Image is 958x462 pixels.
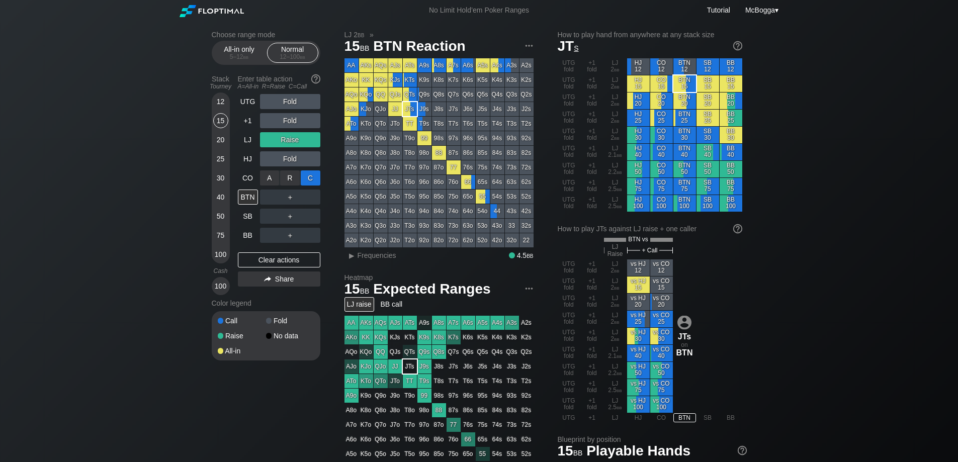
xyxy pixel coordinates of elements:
span: bb [614,83,620,90]
div: T7s [447,117,461,131]
div: 87s [447,146,461,160]
div: SB 100 [696,195,719,212]
div: JJ [388,102,402,116]
div: JTs [403,102,417,116]
div: 100 [213,247,228,262]
div: ＋ [260,209,320,224]
div: C [301,170,320,186]
div: UTG [238,94,258,109]
div: TT [403,117,417,131]
div: R [280,170,300,186]
div: K9s [417,73,431,87]
div: J3o [388,219,402,233]
div: A7s [447,58,461,72]
div: BB 15 [720,75,742,92]
div: BTN 12 [673,58,696,75]
span: bb [358,31,364,39]
div: AA [344,58,359,72]
span: LJ 2 [343,30,366,39]
div: 12 – 100 [272,53,314,60]
span: » [364,31,379,39]
div: A=All-in R=Raise C=Call [238,83,320,90]
div: HJ 75 [627,178,650,195]
div: T3o [403,219,417,233]
div: HJ 40 [627,144,650,160]
div: All-in [218,347,266,354]
div: +1 fold [581,110,603,126]
div: T8o [403,146,417,160]
div: CO 25 [650,110,673,126]
div: T8s [432,117,446,131]
div: A8o [344,146,359,160]
div: Raise [260,132,320,147]
div: +1 fold [581,93,603,109]
div: Enter table action [238,71,320,94]
div: BB 50 [720,161,742,177]
div: UTG fold [558,178,580,195]
div: +1 fold [581,75,603,92]
div: 75s [476,160,490,174]
div: LJ 2.2 [604,161,627,177]
img: help.32db89a4.svg [737,445,748,456]
div: 43o [490,219,504,233]
div: Q7o [374,160,388,174]
div: 5 – 12 [218,53,260,60]
div: KTs [403,73,417,87]
div: +1 fold [581,144,603,160]
span: bb [243,53,249,60]
div: A7o [344,160,359,174]
div: BTN 40 [673,144,696,160]
h2: How to play hand from anywhere at any stack size [558,31,742,39]
div: 95o [417,190,431,204]
div: 12 [213,94,228,109]
div: ＋ [260,190,320,205]
div: 82s [519,146,534,160]
div: Q5s [476,87,490,102]
span: bb [614,134,620,141]
div: A3s [505,58,519,72]
div: 95s [476,131,490,145]
div: 83s [505,146,519,160]
div: 84o [432,204,446,218]
div: KQo [359,87,373,102]
div: 86s [461,146,475,160]
span: bb [614,117,620,124]
div: No Limit Hold’em Poker Ranges [414,6,544,17]
div: 64s [490,175,504,189]
div: J9o [388,131,402,145]
div: T7o [403,160,417,174]
h2: Choose range mode [212,31,320,39]
div: HJ 30 [627,127,650,143]
div: QJo [374,102,388,116]
span: bb [617,168,622,175]
div: 97o [417,160,431,174]
div: 92s [519,131,534,145]
div: HJ 50 [627,161,650,177]
div: K5o [359,190,373,204]
div: A9s [417,58,431,72]
div: +1 fold [581,161,603,177]
div: 96s [461,131,475,145]
div: 52s [519,190,534,204]
div: A4o [344,204,359,218]
div: 98o [417,146,431,160]
div: Q6o [374,175,388,189]
div: K6s [461,73,475,87]
div: 63s [505,175,519,189]
div: BB 75 [720,178,742,195]
div: J5s [476,102,490,116]
div: T9s [417,117,431,131]
div: T5s [476,117,490,131]
div: CO 30 [650,127,673,143]
div: J8s [432,102,446,116]
div: UTG fold [558,75,580,92]
div: KK [359,73,373,87]
div: 55 [476,190,490,204]
div: 84s [490,146,504,160]
div: UTG fold [558,110,580,126]
div: AQo [344,87,359,102]
div: BTN 20 [673,93,696,109]
div: T6s [461,117,475,131]
img: help.32db89a4.svg [310,73,321,84]
div: A [260,170,280,186]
